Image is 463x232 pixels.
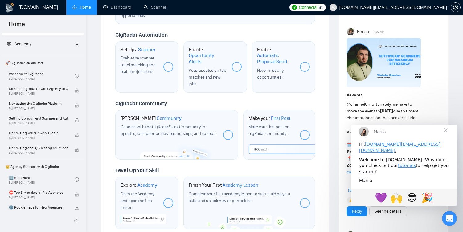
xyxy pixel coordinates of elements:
span: 🗓️ [347,142,352,148]
span: double-left [73,218,80,224]
span: lock [75,103,79,108]
span: Optimizing and A/B Testing Your Scanner for Better Results [9,145,68,151]
span: @channel [347,102,365,107]
span: check-circle [75,74,79,78]
span: Level Up Your Skill [115,167,159,174]
span: Optimizing Your Upwork Profile [9,130,68,136]
span: Connects: [299,4,317,11]
span: Academy [14,41,31,47]
span: lock [75,207,79,211]
span: Home [4,20,30,33]
a: setting [451,5,461,10]
span: GigRadar Community [115,100,167,107]
h1: [PERSON_NAME] [121,115,182,121]
div: Hi, , [8,16,98,28]
span: Make your first post on GigRadar community. [248,124,289,136]
span: ⛔ Top 3 Mistakes of Pro Agencies [9,189,68,196]
span: check-circle [75,177,79,182]
span: Academy [7,41,31,47]
span: fund-projection-screen [7,42,11,46]
span: user [331,5,335,10]
iframe: Intercom live chat [442,211,457,226]
span: 👑 Agency Success with GigRadar [3,161,83,173]
a: Reply [352,208,362,215]
a: searchScanner [144,5,166,10]
span: By [PERSON_NAME] [9,136,68,140]
button: See the details [369,206,407,216]
span: purple heart reaction [22,65,37,79]
iframe: Intercom live chat message [351,125,457,206]
img: academy-bg.png [203,215,295,229]
h1: Enable [257,47,295,65]
span: face with sunglasses reaction [53,65,68,79]
span: tada reaction [68,65,84,79]
span: Korlan [357,28,369,35]
a: See the details [375,208,402,215]
span: 👉 [347,183,352,188]
span: GigRadar Automation [115,31,167,38]
h1: Explore [121,182,157,188]
button: Reply [347,206,367,216]
span: Scanner [138,47,155,53]
span: 🙌 [39,67,51,78]
span: 🎉 [70,67,82,78]
span: 81 [319,4,323,11]
span: First Post [271,115,291,121]
img: upwork-logo.png [292,5,297,10]
span: 🌚 Rookie Traps for New Agencies [9,204,68,210]
span: lock [75,118,79,122]
span: By [PERSON_NAME] [9,107,68,110]
span: raised hands reaction [37,65,53,79]
span: Opportunity Alerts [189,52,227,64]
span: Connect with the GigRadar Slack Community for updates, job opportunities, partnerships, and support. [121,124,217,136]
h1: Enable [189,47,227,65]
span: 💜 [23,67,36,78]
a: dashboardDashboard [103,5,131,10]
a: 1️⃣ Start HereBy[PERSON_NAME] [9,173,75,186]
a: homeHome [72,5,91,10]
span: Community [157,115,182,121]
span: Connecting Your Upwork Agency to GigRadar [9,86,68,92]
a: [DOMAIN_NAME][EMAIL_ADDRESS][DOMAIN_NAME] [8,16,89,27]
span: Never miss any opportunities. [257,68,284,80]
img: Korlan [347,28,354,35]
span: By [PERSON_NAME] [9,92,68,96]
span: Academy [137,182,157,188]
span: By [PERSON_NAME] [9,196,68,199]
span: lock [75,148,79,152]
span: Automatic Proposal Send [257,52,295,64]
img: F09DQRWLC0N-Event%20with%20Vlad%20Sharahov.png [347,38,421,87]
h1: Make your [248,115,291,121]
span: lock [75,88,79,93]
a: Welcome to GigRadarBy[PERSON_NAME] [9,69,75,83]
span: By [PERSON_NAME] [9,151,68,155]
span: 📍 [347,156,352,161]
span: 😎 [55,67,65,78]
span: 11:02 AM [373,29,384,35]
h1: # events [347,92,440,99]
span: lock [75,192,79,197]
strong: [DATE] [380,108,393,114]
span: Navigating the GigRadar Platform [9,100,68,107]
h1: Set Up a [121,47,155,53]
a: tutorials [47,38,64,43]
span: Enable the scanner for AI matching and real-time job alerts. [121,55,155,74]
span: 🚀 GigRadar Quick Start [3,57,83,69]
div: Welcome to [DOMAIN_NAME]! Why don't you check out our to help get you started? [8,31,98,50]
img: logo [5,3,15,13]
span: Keep updated on top matches and new jobs. [189,68,226,87]
span: Open the Academy and open the first lesson. [121,191,154,210]
img: 👍 [349,198,353,202]
span: lock [75,133,79,137]
h1: Finish Your First [189,182,258,188]
span: Expand [348,188,362,193]
span: By [PERSON_NAME] [9,121,68,125]
span: Complete your first academy lesson to start building your skills and unlock new opportunities. [189,191,290,203]
span: Academy Lesson [223,182,258,188]
div: Unfortunately, we have to move the event to due to urgent circumstances on the speaker’s side. Sa... [347,101,422,203]
img: slackcommunity-bg.png [140,142,213,159]
span: Setting Up Your First Scanner and Auto-Bidder [9,115,68,121]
